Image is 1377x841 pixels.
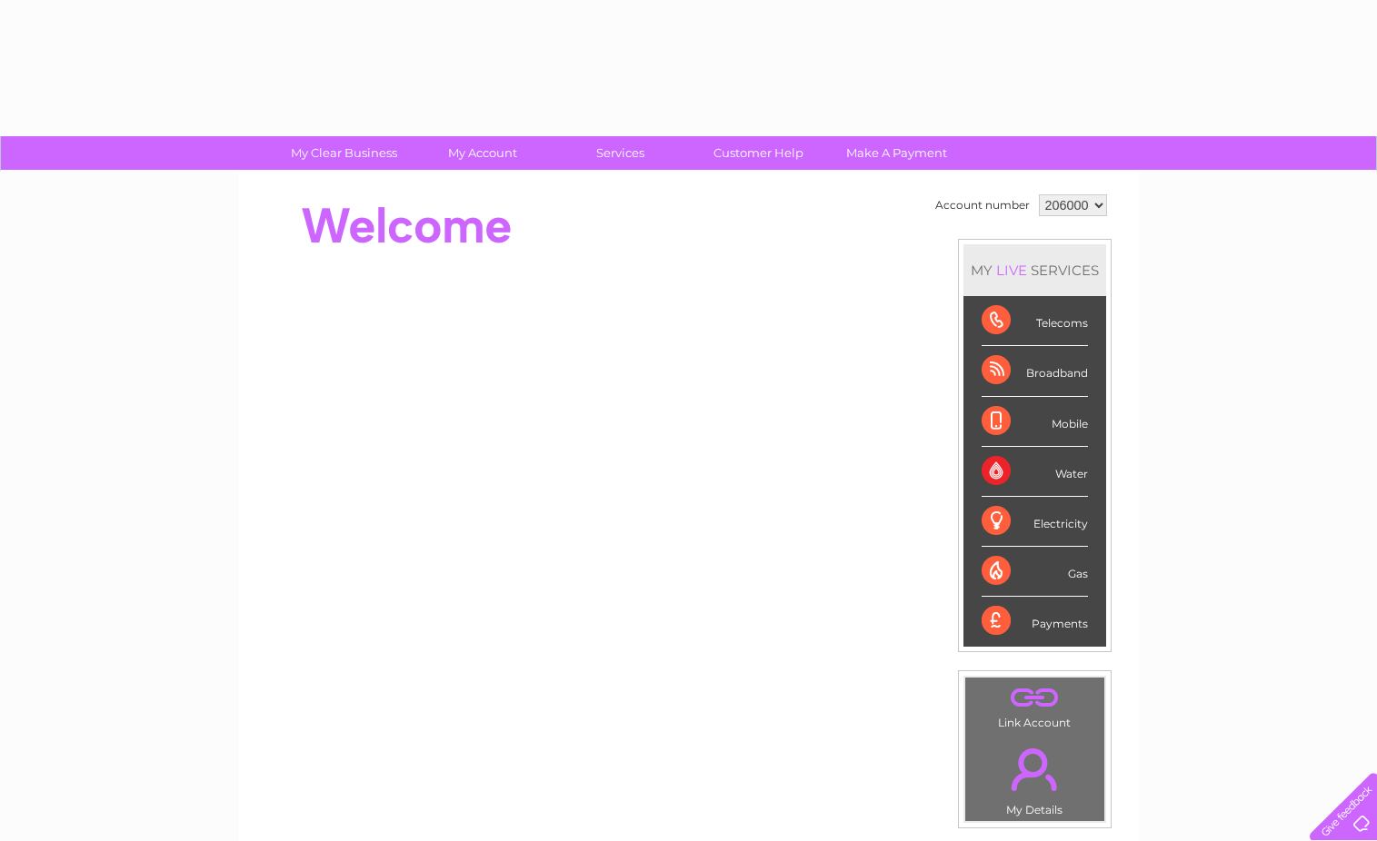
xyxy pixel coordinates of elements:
a: . [970,737,1100,801]
div: MY SERVICES [963,244,1106,296]
div: Gas [982,547,1088,597]
a: Services [545,136,695,170]
div: Water [982,447,1088,497]
td: My Details [964,733,1105,822]
td: Link Account [964,677,1105,734]
a: Customer Help [684,136,833,170]
div: Telecoms [982,296,1088,346]
a: Make A Payment [822,136,972,170]
div: Payments [982,597,1088,646]
a: . [970,682,1100,714]
a: My Clear Business [269,136,419,170]
div: Mobile [982,397,1088,447]
td: Account number [931,190,1034,221]
div: LIVE [993,262,1031,279]
a: My Account [407,136,557,170]
div: Electricity [982,497,1088,547]
div: Broadband [982,346,1088,396]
